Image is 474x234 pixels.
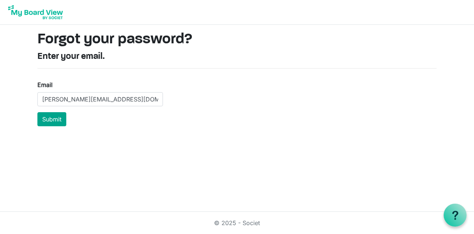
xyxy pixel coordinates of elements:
[37,51,437,62] h4: Enter your email.
[37,112,66,126] button: Submit
[214,219,260,227] a: © 2025 - Societ
[37,80,53,89] label: Email
[6,3,65,21] img: My Board View Logo
[37,31,437,49] h1: Forgot your password?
